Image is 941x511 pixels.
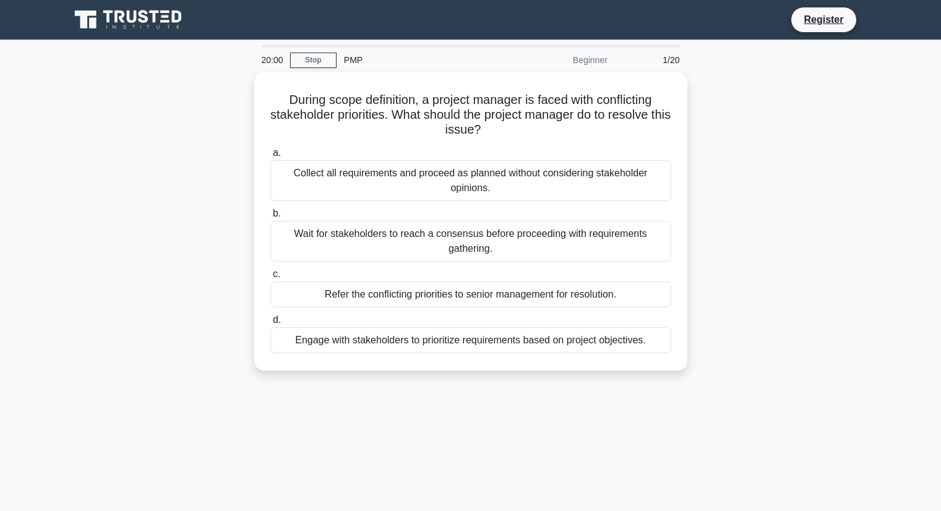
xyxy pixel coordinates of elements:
a: Stop [290,53,337,68]
span: c. [273,268,280,279]
div: Beginner [507,48,615,72]
div: 20:00 [254,48,290,72]
span: d. [273,314,281,325]
h5: During scope definition, a project manager is faced with conflicting stakeholder priorities. What... [269,92,672,138]
div: Wait for stakeholders to reach a consensus before proceeding with requirements gathering. [270,221,671,262]
a: Register [796,12,851,27]
span: a. [273,147,281,158]
div: 1/20 [615,48,687,72]
div: PMP [337,48,507,72]
div: Collect all requirements and proceed as planned without considering stakeholder opinions. [270,160,671,201]
div: Refer the conflicting priorities to senior management for resolution. [270,281,671,307]
span: b. [273,208,281,218]
div: Engage with stakeholders to prioritize requirements based on project objectives. [270,327,671,353]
